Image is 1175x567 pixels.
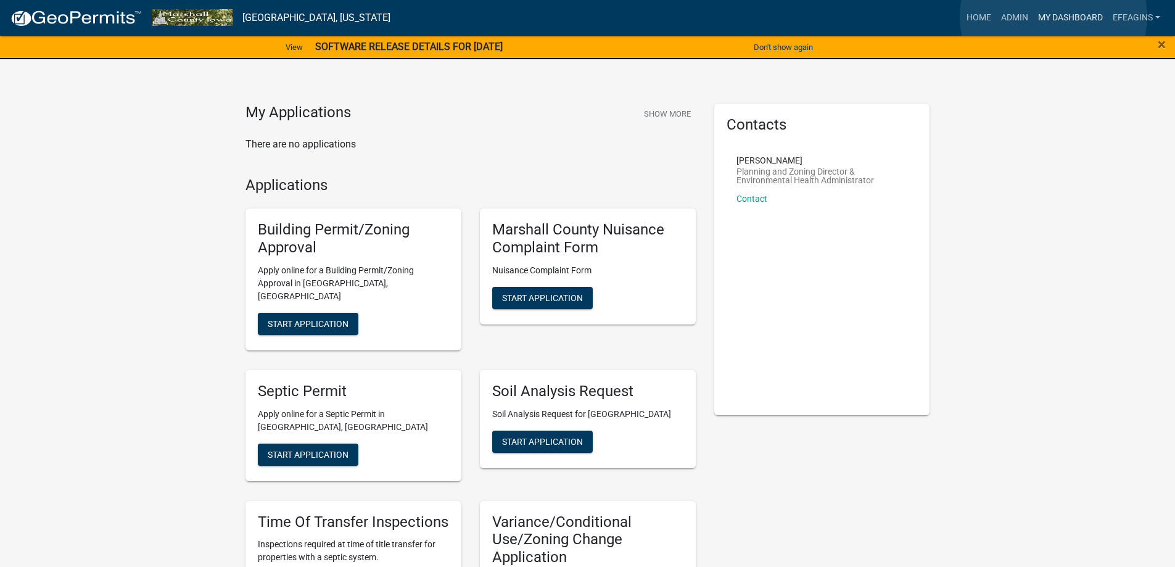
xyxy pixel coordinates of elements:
[749,37,818,57] button: Don't show again
[727,116,918,134] h5: Contacts
[1033,6,1108,30] a: My Dashboard
[736,194,767,204] a: Contact
[736,167,908,184] p: Planning and Zoning Director & Environmental Health Administrator
[245,104,351,122] h4: My Applications
[258,264,449,303] p: Apply online for a Building Permit/Zoning Approval in [GEOGRAPHIC_DATA], [GEOGRAPHIC_DATA]
[996,6,1033,30] a: Admin
[245,137,696,152] p: There are no applications
[492,287,593,309] button: Start Application
[245,176,696,194] h4: Applications
[258,383,449,400] h5: Septic Permit
[492,383,683,400] h5: Soil Analysis Request
[492,221,683,257] h5: Marshall County Nuisance Complaint Form
[639,104,696,124] button: Show More
[1158,36,1166,53] span: ×
[268,318,348,328] span: Start Application
[492,513,683,566] h5: Variance/Conditional Use/Zoning Change Application
[502,292,583,302] span: Start Application
[152,9,233,26] img: Marshall County, Iowa
[258,408,449,434] p: Apply online for a Septic Permit in [GEOGRAPHIC_DATA], [GEOGRAPHIC_DATA]
[258,313,358,335] button: Start Application
[268,449,348,459] span: Start Application
[258,538,449,564] p: Inspections required at time of title transfer for properties with a septic system.
[315,41,503,52] strong: SOFTWARE RELEASE DETAILS FOR [DATE]
[258,221,449,257] h5: Building Permit/Zoning Approval
[492,431,593,453] button: Start Application
[492,408,683,421] p: Soil Analysis Request for [GEOGRAPHIC_DATA]
[281,37,308,57] a: View
[962,6,996,30] a: Home
[242,7,390,28] a: [GEOGRAPHIC_DATA], [US_STATE]
[1108,6,1165,30] a: Efeagins
[258,513,449,531] h5: Time Of Transfer Inspections
[258,444,358,466] button: Start Application
[502,436,583,446] span: Start Application
[492,264,683,277] p: Nuisance Complaint Form
[1158,37,1166,52] button: Close
[736,156,908,165] p: [PERSON_NAME]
